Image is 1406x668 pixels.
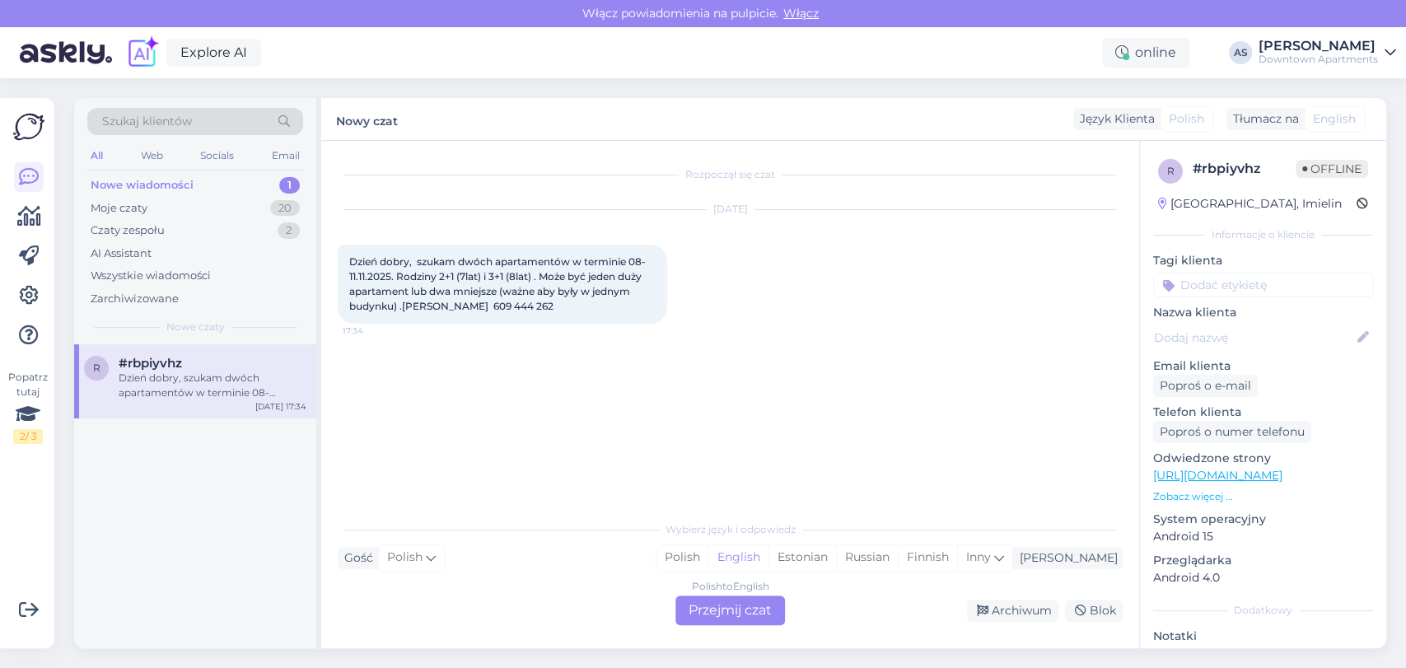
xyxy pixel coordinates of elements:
[197,145,237,166] div: Socials
[1259,53,1378,66] div: Downtown Apartments
[1153,252,1373,269] p: Tagi klienta
[1229,41,1252,64] div: AS
[675,596,785,625] div: Przejmij czat
[87,145,106,166] div: All
[91,268,211,284] div: Wszystkie wiadomości
[278,222,300,239] div: 2
[1153,227,1373,242] div: Informacje o kliencie
[898,545,957,570] div: Finnish
[1013,549,1118,567] div: [PERSON_NAME]
[336,108,398,130] label: Nowy czat
[1065,600,1123,622] div: Blok
[13,111,44,142] img: Askly Logo
[91,222,165,239] div: Czaty zespołu
[1154,329,1354,347] input: Dodaj nazwę
[279,177,300,194] div: 1
[270,200,300,217] div: 20
[1167,165,1175,177] span: r
[166,39,261,67] a: Explore AI
[1193,159,1296,179] div: # rbpiyvhz
[138,145,166,166] div: Web
[93,362,100,374] span: r
[1153,404,1373,421] p: Telefon klienta
[338,549,373,567] div: Gość
[91,177,194,194] div: Nowe wiadomości
[1158,195,1342,213] div: [GEOGRAPHIC_DATA], Imielin
[1153,628,1373,645] p: Notatki
[966,549,991,564] span: Inny
[1153,450,1373,467] p: Odwiedzone strony
[1153,552,1373,569] p: Przeglądarka
[343,325,404,337] span: 17:34
[125,35,160,70] img: explore-ai
[119,356,182,371] span: #rbpiyvhz
[768,545,836,570] div: Estonian
[338,167,1123,182] div: Rozpoczął się czat
[1153,603,1373,618] div: Dodatkowy
[255,400,306,413] div: [DATE] 17:34
[692,579,769,594] div: Polish to English
[1153,304,1373,321] p: Nazwa klienta
[1153,421,1311,443] div: Poproś o numer telefonu
[1153,357,1373,375] p: Email klienta
[1153,489,1373,504] p: Zobacz więcej ...
[1102,38,1189,68] div: online
[778,6,824,21] span: Włącz
[1153,511,1373,528] p: System operacyjny
[1313,110,1356,128] span: English
[349,255,646,312] span: Dzień dobry, szukam dwóch apartamentów w terminie 08-11.11.2025. Rodziny 2+1 (7lat) i 3+1 (8lat) ...
[1259,40,1378,53] div: [PERSON_NAME]
[656,545,708,570] div: Polish
[338,202,1123,217] div: [DATE]
[166,320,225,334] span: Nowe czaty
[387,549,423,567] span: Polish
[708,545,768,570] div: English
[91,291,179,307] div: Zarchiwizowane
[836,545,898,570] div: Russian
[338,522,1123,537] div: Wybierz język i odpowiedz
[1073,110,1155,128] div: Język Klienta
[91,200,147,217] div: Moje czaty
[967,600,1058,622] div: Archiwum
[1153,569,1373,586] p: Android 4.0
[1153,273,1373,297] input: Dodać etykietę
[13,429,43,444] div: 2 / 3
[269,145,303,166] div: Email
[102,113,192,130] span: Szukaj klientów
[1169,110,1204,128] span: Polish
[1153,375,1258,397] div: Poproś o e-mail
[1153,468,1282,483] a: [URL][DOMAIN_NAME]
[91,245,152,262] div: AI Assistant
[1153,528,1373,545] p: Android 15
[1296,160,1368,178] span: Offline
[1226,110,1299,128] div: Tłumacz na
[1259,40,1396,66] a: [PERSON_NAME]Downtown Apartments
[119,371,306,400] div: Dzień dobry, szukam dwóch apartamentów w terminie 08-11.11.2025. Rodziny 2+1 (7lat) i 3+1 (8lat) ...
[13,370,43,444] div: Popatrz tutaj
